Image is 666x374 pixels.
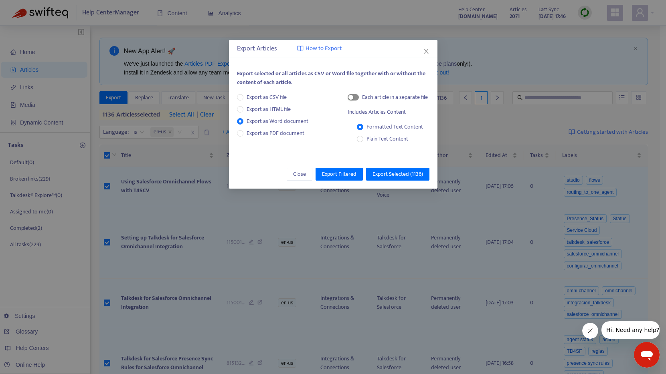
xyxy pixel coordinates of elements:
[601,321,660,339] iframe: Message from company
[348,108,406,117] div: Includes Articles Content
[582,323,598,339] iframe: Close message
[306,44,342,53] span: How to Export
[362,93,428,102] div: Each article in a separate file
[243,105,294,114] span: Export as HTML file
[297,45,304,52] img: image-link
[237,44,429,54] div: Export Articles
[287,168,312,181] button: Close
[237,69,425,87] span: Export selected or all articles as CSV or Word file together with or without the content of each ...
[297,44,342,53] a: How to Export
[372,170,423,179] span: Export Selected ( 1136 )
[634,342,660,368] iframe: Button to launch messaging window
[243,117,312,126] span: Export as Word document
[366,168,429,181] button: Export Selected (1136)
[293,170,306,179] span: Close
[243,93,290,102] span: Export as CSV file
[366,122,423,131] span: Formatted Text Content
[247,129,304,138] span: Export as PDF document
[322,170,356,179] span: Export Filtered
[423,48,429,54] span: close
[422,47,431,56] button: Close
[316,168,363,181] button: Export Filtered
[363,135,411,143] span: Plain Text Content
